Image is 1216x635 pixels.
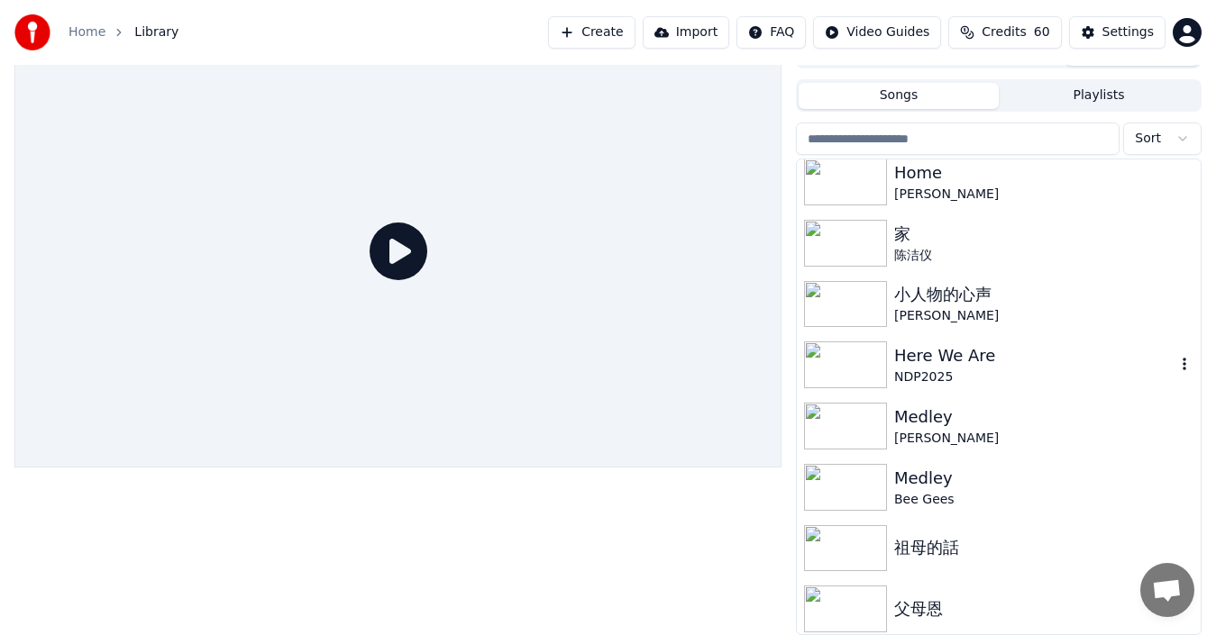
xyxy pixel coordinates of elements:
[894,186,1193,204] div: [PERSON_NAME]
[894,491,1193,509] div: Bee Gees
[894,282,1193,307] div: 小人物的心声
[1102,23,1154,41] div: Settings
[894,160,1193,186] div: Home
[894,596,1193,621] div: 父母恩
[643,16,729,49] button: Import
[894,222,1193,247] div: 家
[1135,130,1161,148] span: Sort
[548,16,635,49] button: Create
[1140,563,1194,617] a: Open chat
[69,23,105,41] a: Home
[813,16,941,49] button: Video Guides
[894,404,1193,430] div: Medley
[736,16,806,49] button: FAQ
[894,466,1193,491] div: Medley
[894,368,1175,386] div: NDP2025
[1069,16,1166,49] button: Settings
[982,23,1026,41] span: Credits
[894,535,1193,560] div: 祖母的話
[894,247,1193,265] div: 陈洁仪
[69,23,178,41] nav: breadcrumb
[1034,23,1050,41] span: 60
[14,14,50,50] img: youka
[999,83,1199,109] button: Playlists
[134,23,178,41] span: Library
[799,83,999,109] button: Songs
[894,430,1193,448] div: [PERSON_NAME]
[894,307,1193,325] div: [PERSON_NAME]
[948,16,1061,49] button: Credits60
[894,343,1175,368] div: Here We Are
